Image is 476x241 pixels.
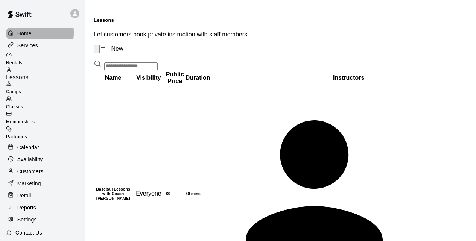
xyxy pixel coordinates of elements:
b: Visibility [136,74,161,81]
a: Home [6,28,79,39]
span: Packages [6,134,27,139]
span: Memberships [6,119,35,124]
a: Availability [6,154,79,165]
a: New [100,45,123,52]
p: Customers [17,168,43,175]
h6: Baseball Lessons with Coach [PERSON_NAME] [95,187,131,200]
p: Settings [17,216,37,223]
p: Reports [17,204,36,211]
a: Rentals [6,52,85,67]
a: Lessons [6,67,85,81]
a: Settings [6,214,79,225]
p: Calendar [17,144,39,151]
span: Classes [6,104,23,109]
p: Marketing [17,180,41,187]
a: Memberships [6,111,85,126]
h6: $0 [166,191,184,196]
b: Name [105,74,122,81]
a: Packages [6,126,85,141]
a: Camps [6,81,85,96]
span: Camps [6,89,21,94]
a: Classes [6,96,85,111]
a: Customers [6,166,79,177]
span: Rentals [6,60,23,65]
a: Marketing [6,178,79,189]
p: Home [17,30,32,37]
b: Public Price [166,71,184,84]
p: Availability [17,156,43,163]
h6: 60 mins [186,191,210,196]
span: Everyone [133,190,164,197]
a: Reports [6,202,79,213]
b: Instructors [333,74,365,81]
p: Contact Us [15,229,42,236]
p: Services [17,42,38,49]
span: Lessons [6,74,29,80]
button: Lesson settings [94,45,100,53]
a: Retail [6,190,79,201]
p: Retail [17,192,31,199]
div: This service is visible to all of your customers [133,190,164,197]
a: Services [6,40,79,51]
b: Duration [186,74,210,81]
a: Calendar [6,142,79,153]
